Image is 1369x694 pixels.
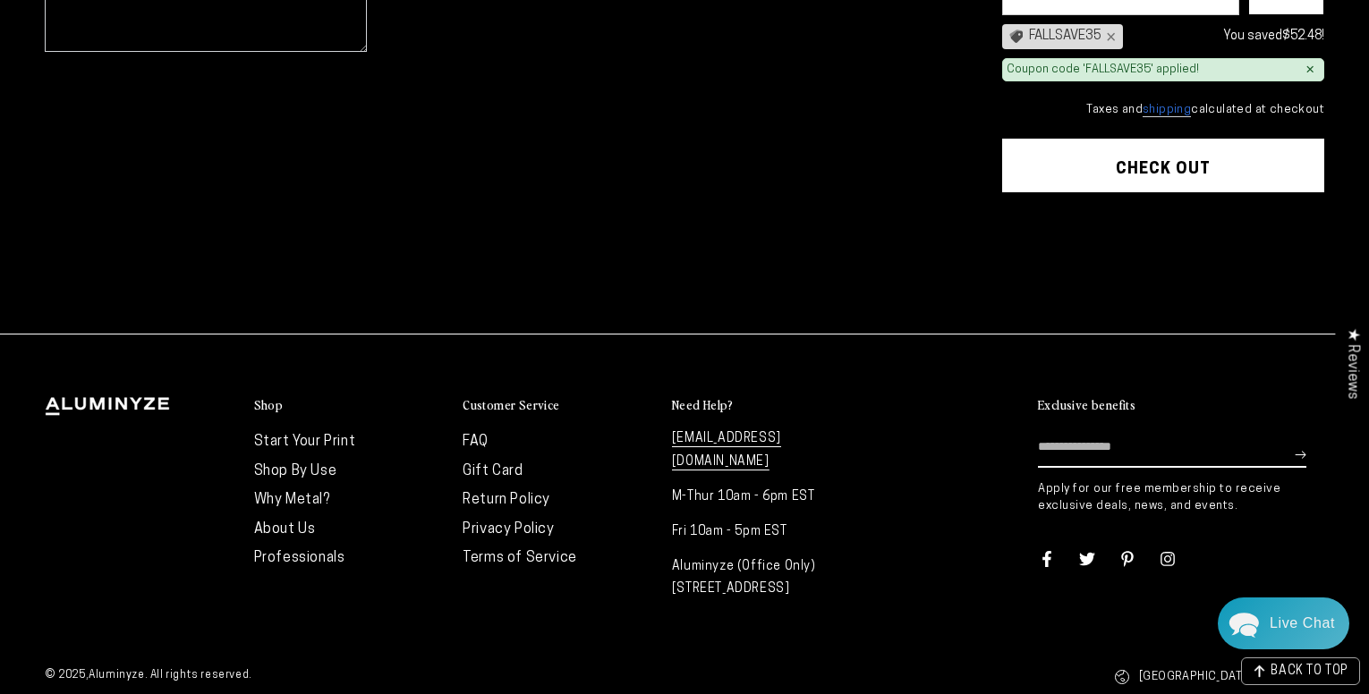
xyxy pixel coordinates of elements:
div: Chat widget toggle [1218,597,1349,649]
span: BACK TO TOP [1271,665,1348,678]
a: FAQ [463,435,489,449]
h2: Customer Service [463,397,559,413]
a: Aluminyze [89,670,144,681]
span: [GEOGRAPHIC_DATA] (USD $) [1139,666,1299,687]
p: Fri 10am - 5pm EST [672,520,863,543]
a: Shop By Use [254,464,337,478]
p: M-Thur 10am - 6pm EST [672,486,863,508]
a: Return Policy [463,493,550,507]
a: [EMAIL_ADDRESS][DOMAIN_NAME] [672,432,781,470]
small: Taxes and calculated at checkout [1002,101,1324,119]
button: Check out [1002,139,1324,192]
a: Terms of Service [463,551,577,565]
div: × [1101,30,1116,44]
div: Contact Us Directly [1270,597,1335,649]
a: About Us [254,522,316,537]
div: × [1305,63,1314,77]
a: shipping [1143,104,1191,117]
a: Start Your Print [254,435,356,449]
span: $52.48 [1282,30,1322,43]
small: © 2025, . All rights reserved. [45,663,684,690]
div: Click to open Judge.me floating reviews tab [1335,314,1369,413]
a: Gift Card [463,464,523,478]
h2: Need Help? [672,397,734,413]
h2: Exclusive benefits [1038,397,1135,413]
a: Privacy Policy [463,522,554,537]
iframe: PayPal-paypal [1002,227,1324,267]
a: Professionals [254,551,345,565]
summary: Exclusive benefits [1038,397,1324,414]
summary: Need Help? [672,397,863,414]
p: Aluminyze (Office Only) [STREET_ADDRESS] [672,555,863,600]
a: Why Metal? [254,493,330,507]
summary: Shop [254,397,446,414]
summary: Customer Service [463,397,654,414]
h2: Shop [254,397,284,413]
p: Apply for our free membership to receive exclusive deals, news, and events. [1038,481,1324,513]
button: Subscribe [1295,427,1306,481]
div: You saved ! [1132,25,1324,47]
div: Coupon code 'FALLSAVE35' applied! [1007,63,1199,78]
div: FALLSAVE35 [1002,24,1123,49]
